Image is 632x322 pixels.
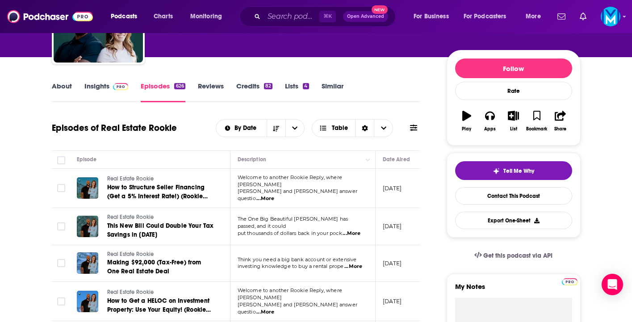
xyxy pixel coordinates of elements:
div: 626 [174,83,185,89]
div: List [510,126,517,132]
span: [PERSON_NAME] and [PERSON_NAME] answer questio [238,188,358,201]
a: Real Estate Rookie [107,251,214,259]
a: Similar [322,82,343,102]
span: Making $92,000 (Tax-Free) from One Real Estate Deal [107,259,201,275]
a: Charts [148,9,178,24]
div: 4 [303,83,309,89]
a: InsightsPodchaser Pro [84,82,129,102]
button: Show profile menu [601,7,620,26]
button: open menu [184,9,234,24]
div: 82 [264,83,272,89]
p: [DATE] [383,222,402,230]
h2: Choose List sort [216,119,305,137]
a: This New Bill Could Double Your Tax Savings in [DATE] [107,222,214,239]
a: How to Get a HELOC on Investment Property: Use Your Equity! (Rookie Reply) [107,297,214,314]
span: For Business [414,10,449,23]
span: Charts [154,10,173,23]
a: Credits82 [236,82,272,102]
span: ...More [256,195,274,202]
button: Share [548,105,572,137]
img: Podchaser Pro [562,278,578,285]
button: open menu [407,9,460,24]
div: Sort Direction [355,120,374,137]
span: ...More [343,230,360,237]
button: Export One-Sheet [455,212,572,229]
div: Search podcasts, credits, & more... [248,6,404,27]
span: For Podcasters [464,10,506,23]
a: Contact This Podcast [455,187,572,205]
div: Bookmark [526,126,547,132]
span: More [526,10,541,23]
p: [DATE] [383,184,402,192]
a: Show notifications dropdown [576,9,590,24]
button: Sort Direction [267,120,285,137]
a: Get this podcast via API [467,245,560,267]
span: Podcasts [111,10,137,23]
div: Play [462,126,471,132]
label: My Notes [455,282,572,298]
a: Reviews [198,82,224,102]
button: open menu [519,9,552,24]
p: [DATE] [383,297,402,305]
a: Real Estate Rookie [107,289,214,297]
span: Real Estate Rookie [107,176,154,182]
input: Search podcasts, credits, & more... [264,9,319,24]
span: Toggle select row [57,297,65,305]
button: open menu [458,9,519,24]
span: Table [332,125,348,131]
span: ...More [344,263,362,270]
a: About [52,82,72,102]
a: How to Structure Seller Financing (Get a 5% Interest Rate!) (Rookie Reply) [107,183,214,201]
button: List [502,105,525,137]
button: Follow [455,59,572,78]
span: How to Structure Seller Financing (Get a 5% Interest Rate!) (Rookie Reply) [107,184,208,209]
img: Podchaser Pro [113,83,129,90]
span: Toggle select row [57,259,65,267]
span: Open Advanced [347,14,384,19]
div: Rate [455,82,572,100]
span: Real Estate Rookie [107,214,154,220]
span: [PERSON_NAME] and [PERSON_NAME] answer questio [238,301,358,315]
button: tell me why sparkleTell Me Why [455,161,572,180]
a: Episodes626 [141,82,185,102]
button: Open AdvancedNew [343,11,388,22]
h1: Episodes of Real Estate Rookie [52,122,177,134]
span: Think you need a big bank account or extensive [238,256,357,263]
span: Logged in as katepacholek [601,7,620,26]
button: Play [455,105,478,137]
a: Real Estate Rookie [107,175,214,183]
div: Open Intercom Messenger [602,274,623,295]
a: Show notifications dropdown [554,9,569,24]
button: Apps [478,105,502,137]
img: User Profile [601,7,620,26]
div: Apps [484,126,496,132]
img: Podchaser - Follow, Share and Rate Podcasts [7,8,93,25]
button: open menu [105,9,149,24]
span: The One Big Beautiful [PERSON_NAME] has passed, and it could [238,216,348,229]
button: Bookmark [525,105,548,137]
span: ⌘ K [319,11,336,22]
span: Monitoring [190,10,222,23]
div: Share [554,126,566,132]
div: Description [238,154,266,165]
span: put thousands of dollars back in your pock [238,230,342,236]
span: Tell Me Why [503,167,534,175]
span: investing knowledge to buy a rental prope [238,263,344,269]
span: Real Estate Rookie [107,289,154,295]
a: Pro website [562,277,578,285]
a: Real Estate Rookie [107,213,214,222]
img: tell me why sparkle [493,167,500,175]
button: Choose View [312,119,393,137]
span: ...More [256,309,274,316]
button: open menu [285,120,304,137]
span: Toggle select row [57,184,65,192]
button: open menu [216,125,267,131]
a: Lists4 [285,82,309,102]
span: New [372,5,388,14]
span: Get this podcast via API [483,252,552,259]
a: Making $92,000 (Tax-Free) from One Real Estate Deal [107,258,214,276]
span: Toggle select row [57,222,65,230]
span: Real Estate Rookie [107,251,154,257]
span: Welcome to another Rookie Reply, where [PERSON_NAME] [238,174,343,188]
